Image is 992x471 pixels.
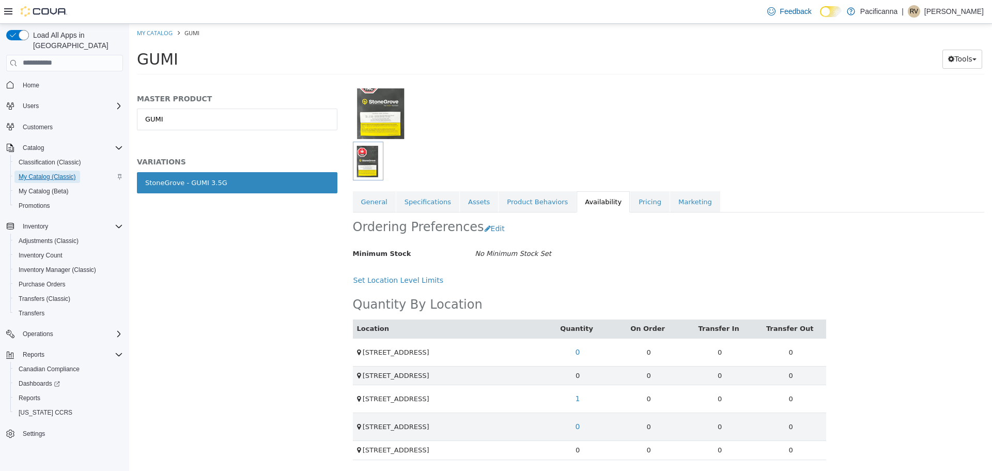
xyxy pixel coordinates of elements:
[14,377,123,390] span: Dashboards
[441,319,457,338] a: 0
[14,363,84,375] a: Canadian Compliance
[23,222,48,231] span: Inventory
[14,264,123,276] span: Inventory Manager (Classic)
[626,342,698,361] td: 0
[346,226,422,234] i: No Minimum Stock Set
[541,168,591,189] a: Marketing
[14,278,70,291] a: Purchase Orders
[19,100,123,112] span: Users
[2,119,127,134] button: Customers
[14,249,67,262] a: Inventory Count
[626,361,698,389] td: 0
[2,327,127,341] button: Operations
[14,363,123,375] span: Canadian Compliance
[19,266,96,274] span: Inventory Manager (Classic)
[555,314,626,342] td: 0
[224,247,320,266] button: Set Location Level Limits
[626,389,698,417] td: 0
[19,427,123,440] span: Settings
[14,235,123,247] span: Adjustments (Classic)
[19,348,123,361] span: Reports
[10,376,127,391] a: Dashboards
[2,219,127,234] button: Inventory
[19,280,66,288] span: Purchase Orders
[19,100,43,112] button: Users
[569,301,612,309] a: Transfer In
[19,142,123,154] span: Catalog
[19,328,57,340] button: Operations
[19,251,63,260] span: Inventory Count
[813,26,853,45] button: Tools
[910,5,918,18] span: RV
[19,120,123,133] span: Customers
[224,226,282,234] span: Minimum Stock
[14,392,44,404] a: Reports
[21,6,67,17] img: Cova
[19,173,76,181] span: My Catalog (Classic)
[10,292,127,306] button: Transfers (Classic)
[10,248,127,263] button: Inventory Count
[780,6,811,17] span: Feedback
[501,168,540,189] a: Pricing
[14,293,74,305] a: Transfers (Classic)
[10,306,127,321] button: Transfers
[14,406,123,419] span: Washington CCRS
[14,249,123,262] span: Inventory Count
[19,379,60,388] span: Dashboards
[14,185,73,197] a: My Catalog (Beta)
[555,417,626,436] td: 0
[14,156,85,169] a: Classification (Classic)
[19,202,50,210] span: Promotions
[19,79,123,92] span: Home
[2,78,127,93] button: Home
[820,6,842,17] input: Dark Mode
[14,406,76,419] a: [US_STATE] CCRS
[14,278,123,291] span: Purchase Orders
[484,361,555,389] td: 0
[19,79,43,92] a: Home
[19,328,123,340] span: Operations
[8,5,43,13] a: My Catalog
[19,187,69,195] span: My Catalog (Beta)
[23,123,53,131] span: Customers
[23,144,44,152] span: Catalog
[10,234,127,248] button: Adjustments (Classic)
[228,300,262,310] button: Location
[6,73,123,468] nav: Complex example
[763,1,815,22] a: Feedback
[355,195,381,215] button: Edit
[555,342,626,361] td: 0
[19,295,70,303] span: Transfers (Classic)
[14,264,100,276] a: Inventory Manager (Classic)
[14,185,123,197] span: My Catalog (Beta)
[413,342,484,361] td: 0
[908,5,920,18] div: Rachael Veenstra
[19,365,80,373] span: Canadian Compliance
[234,422,300,430] span: [STREET_ADDRESS]
[19,121,57,133] a: Customers
[19,408,72,417] span: [US_STATE] CCRS
[441,393,457,413] a: 0
[234,348,300,356] span: [STREET_ADDRESS]
[555,389,626,417] td: 0
[224,273,353,289] h2: Quantity By Location
[23,351,44,359] span: Reports
[10,199,127,213] button: Promotions
[331,168,369,189] a: Assets
[14,200,54,212] a: Promotions
[19,348,49,361] button: Reports
[2,426,127,441] button: Settings
[234,325,300,332] span: [STREET_ADDRESS]
[484,314,555,342] td: 0
[14,307,49,320] a: Transfers
[8,26,49,44] span: GUMI
[10,155,127,170] button: Classification (Classic)
[501,301,538,309] a: On Order
[10,391,127,405] button: Reports
[14,392,123,404] span: Reports
[55,5,70,13] span: GUMI
[626,314,698,342] td: 0
[224,168,267,189] a: General
[19,220,52,233] button: Inventory
[19,237,79,245] span: Adjustments (Classic)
